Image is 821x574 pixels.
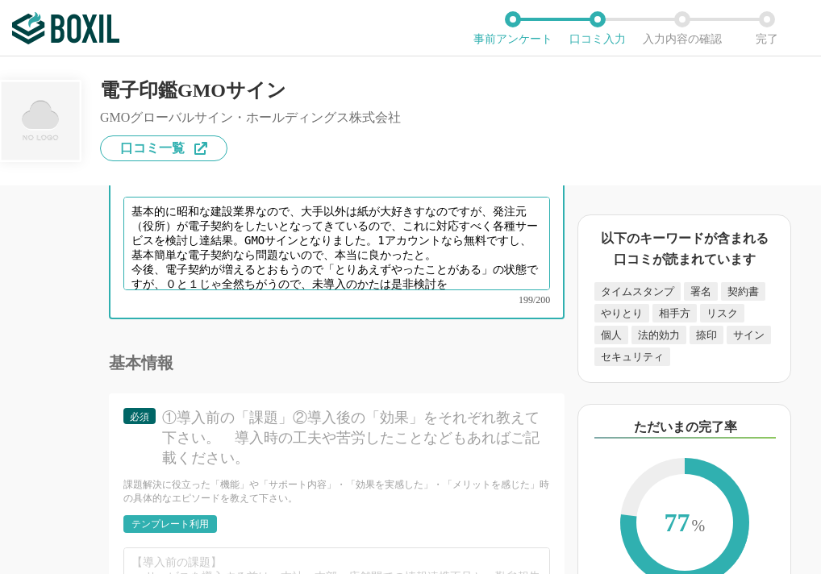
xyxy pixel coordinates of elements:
div: 電子印鑑GMOサイン [100,81,401,100]
div: 課題解決に役立った「機能」や「サポート内容」・「効果を実感した」・「メリットを感じた」時の具体的なエピソードを教えて下さい。 [123,478,550,505]
div: GMOグローバルサイン・ホールディングス株式会社 [100,111,401,124]
div: 法的効力 [631,326,686,344]
div: 契約書 [721,282,765,301]
div: 捺印 [690,326,723,344]
li: 入力内容の確認 [640,11,724,45]
div: セキュリティ [594,347,670,366]
li: 完了 [724,11,809,45]
img: ボクシルSaaS_ロゴ [12,12,119,44]
span: 必須 [130,411,149,422]
a: 口コミ一覧 [100,135,227,161]
span: % [691,517,705,534]
div: テンプレート利用 [131,519,209,529]
div: ただいまの完了率 [594,418,776,439]
div: 199/200 [123,295,550,305]
div: 以下のキーワードが含まれる口コミが読まれています [594,228,774,269]
li: 口コミ入力 [555,11,640,45]
div: やりとり [594,304,649,322]
span: 口コミ一覧 [120,142,185,155]
li: 事前アンケート [470,11,555,45]
div: サイン [727,326,771,344]
div: リスク [700,304,744,322]
div: 相手方 [652,304,697,322]
div: 個人 [594,326,628,344]
div: タイムスタンプ [594,282,681,301]
div: 基本情報 [109,355,565,371]
span: 77 [636,474,733,574]
div: 署名 [684,282,718,301]
div: ①導入前の「課題」②導入後の「効果」をそれぞれ教えて下さい。 導入時の工夫や苦労したことなどもあればご記載ください。 [162,408,546,469]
